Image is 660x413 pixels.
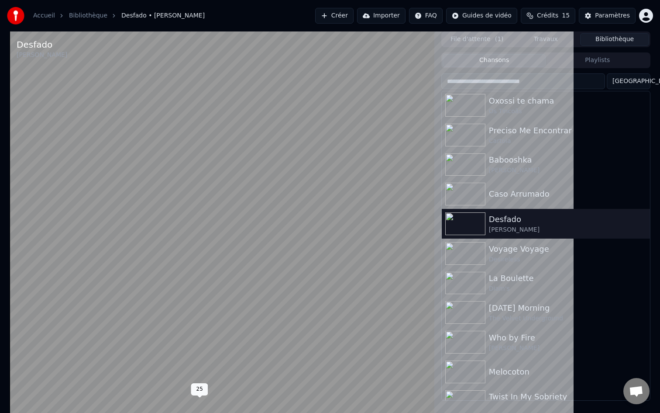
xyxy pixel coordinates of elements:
div: [PERSON_NAME] [489,166,646,175]
div: Desfado [17,38,67,51]
div: Who by Fire [489,332,646,344]
span: Desfado • [PERSON_NAME] [121,11,205,20]
div: Voyage Voyage [489,243,646,255]
button: Paramètres [579,8,636,24]
div: [PERSON_NAME] [17,51,67,59]
div: Caso Arrumado [489,188,646,200]
button: Guides de vidéo [446,8,517,24]
div: 25 [191,383,208,396]
div: Desfado [489,213,646,226]
button: Importer [357,8,406,24]
div: Preciso Me Encontrar [489,125,646,137]
span: 15 [562,11,570,20]
div: [DATE] Morning [489,302,646,314]
img: youka [7,7,24,24]
span: ( 1 ) [495,35,504,44]
div: Paramètres [595,11,630,20]
div: Os Tincoãs [489,107,646,116]
button: Crédits15 [521,8,575,24]
div: Ouvrir le chat [623,378,650,404]
div: Desireless [489,255,646,264]
div: Melocoton [489,366,646,378]
div: Twist In My Sobriety [489,391,646,403]
a: Bibliothèque [69,11,107,20]
button: FAQ [409,8,443,24]
button: Créer [315,8,354,24]
div: La Boulette [489,272,646,285]
div: Babooshka [489,154,646,166]
div: Oxossi te chama [489,95,646,107]
span: Crédits [537,11,558,20]
button: Travaux [512,33,581,46]
button: Chansons [443,54,546,67]
nav: breadcrumb [33,11,205,20]
div: Cartola [489,137,646,146]
button: File d'attente [443,33,512,46]
div: [PERSON_NAME] [489,344,646,353]
button: Playlists [546,54,649,67]
div: [PERSON_NAME] [489,226,646,234]
div: Diam's [489,285,646,293]
button: Bibliothèque [580,33,649,46]
div: The Velvet Underground [489,314,646,323]
a: Accueil [33,11,55,20]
